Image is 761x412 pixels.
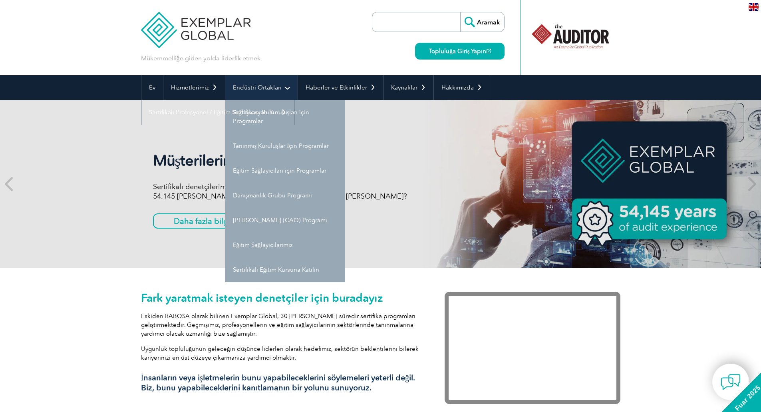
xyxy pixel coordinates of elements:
font: Biz, bunu yapabileceklerini kanıtlamanın bir yolunu sunuyoruz. [141,383,372,392]
img: open_square.png [487,49,491,53]
a: Endüstri Ortakları [225,75,298,100]
font: Müşterilerimizi [153,151,250,170]
a: Eğitim Sağlayıcıları için Programlar [225,158,345,183]
font: Topluluğa Giriş Yapın [429,48,486,55]
font: Tanınmış Kuruluşlar İçin Programlar [233,142,329,149]
font: Kaynaklar [391,84,417,91]
font: Sertifikalı Eğitim Kursuna Katılın [233,266,320,273]
font: İnsanların veya işletmelerin bunu yapabileceklerini söylemeleri yeterli değil. [141,373,415,382]
font: Haberler ve Etkinlikler [306,84,367,91]
a: Ev [141,75,163,100]
font: 54.145 [PERSON_NAME] deneyime sahip olduğunu biliyor [PERSON_NAME]? [153,192,407,201]
img: contact-chat.png [721,372,741,392]
font: Eğitim Sağlayıcılarımız [233,241,293,249]
font: Fark yaratmak isteyen denetçiler için buradayız [141,291,383,305]
a: Eğitim Sağlayıcılarımız [225,233,345,257]
a: Tanınmış Kuruluşlar İçin Programlar [225,133,345,158]
font: Daha fazla bilgi edin [174,216,249,226]
font: Eskiden RABQSA olarak bilinen Exemplar Global, 30 [PERSON_NAME] süredir sertifika programları gel... [141,312,415,337]
font: Ev [149,84,155,91]
font: Hizmetlerimiz [171,84,209,91]
a: Kaynaklar [383,75,433,100]
font: Eğitim Sağlayıcıları için Programlar [233,167,326,174]
iframe: Exemplar Global: Fark yaratmak için birlikte çalışıyoruz [445,292,620,404]
font: Sertifikalı Profesyonel / Eğitim Sağlayıcısı Bulun [149,109,278,116]
font: Mükemmelliğe giden yolda liderlik etmek [141,54,260,62]
font: Endüstri Ortakları [233,84,282,91]
a: Daha fazla bilgi edin [153,213,270,229]
a: Sertifikalı Profesyonel / Eğitim Sağlayıcısı Bulun [141,100,294,125]
font: Danışmanlık Grubu Programı [233,192,312,199]
font: Hakkımızda [441,84,474,91]
img: en [749,3,759,11]
font: [PERSON_NAME] (CAO) Programı [233,217,327,224]
a: [PERSON_NAME] (CAO) Programı [225,208,345,233]
a: Haberler ve Etkinlikler [298,75,383,100]
a: Danışmanlık Grubu Programı [225,183,345,208]
font: Sertifikalı denetçilerimizin [153,182,238,191]
a: Sertifikalı Eğitim Kursuna Katılın [225,257,345,282]
a: Hakkımızda [434,75,490,100]
input: Aramak [460,12,504,32]
font: Uygunluk topluluğunun geleceğin düşünce liderleri olarak hedefimiz, sektörün beklentilerini biler... [141,345,419,361]
a: Topluluğa Giriş Yapın [415,43,504,60]
a: Hizmetlerimiz [163,75,225,100]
